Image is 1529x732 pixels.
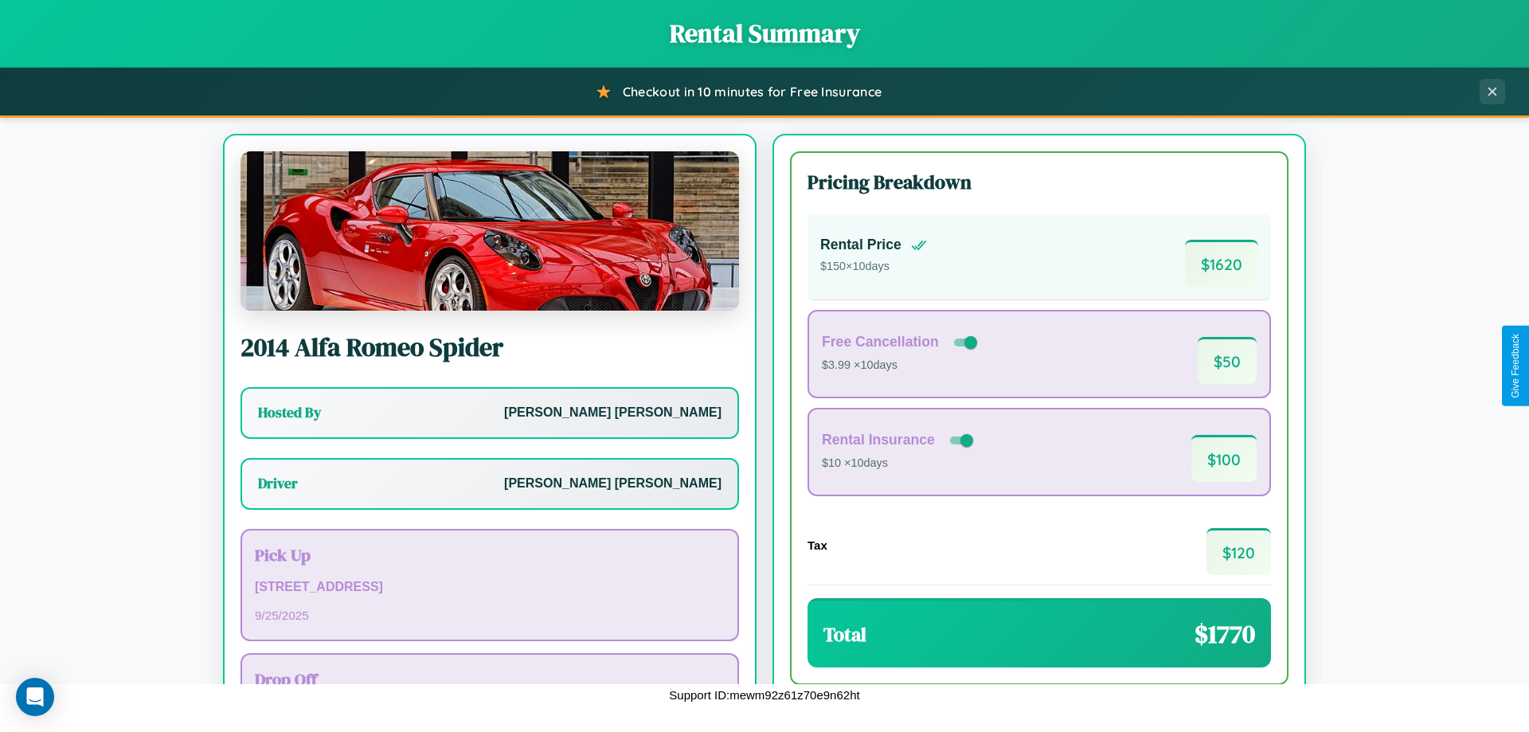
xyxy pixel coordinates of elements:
[669,684,859,706] p: Support ID: mewm92z61z70e9n62ht
[820,256,927,277] p: $ 150 × 10 days
[255,605,725,626] p: 9 / 25 / 2025
[822,355,980,376] p: $3.99 × 10 days
[258,474,298,493] h3: Driver
[820,237,901,253] h4: Rental Price
[1206,528,1271,575] span: $ 120
[1195,617,1255,652] span: $ 1770
[240,151,739,311] img: Alfa Romeo Spider
[1191,435,1257,482] span: $ 100
[808,169,1271,195] h3: Pricing Breakdown
[16,16,1513,51] h1: Rental Summary
[255,667,725,691] h3: Drop Off
[255,576,725,599] p: [STREET_ADDRESS]
[822,334,939,350] h4: Free Cancellation
[258,403,321,422] h3: Hosted By
[1185,240,1258,287] span: $ 1620
[1198,337,1257,384] span: $ 50
[255,543,725,566] h3: Pick Up
[823,621,866,648] h3: Total
[623,84,882,100] span: Checkout in 10 minutes for Free Insurance
[504,472,721,495] p: [PERSON_NAME] [PERSON_NAME]
[16,678,54,716] div: Open Intercom Messenger
[822,453,976,474] p: $10 × 10 days
[1510,334,1521,398] div: Give Feedback
[808,538,827,552] h4: Tax
[822,432,935,448] h4: Rental Insurance
[504,401,721,425] p: [PERSON_NAME] [PERSON_NAME]
[240,330,739,365] h2: 2014 Alfa Romeo Spider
